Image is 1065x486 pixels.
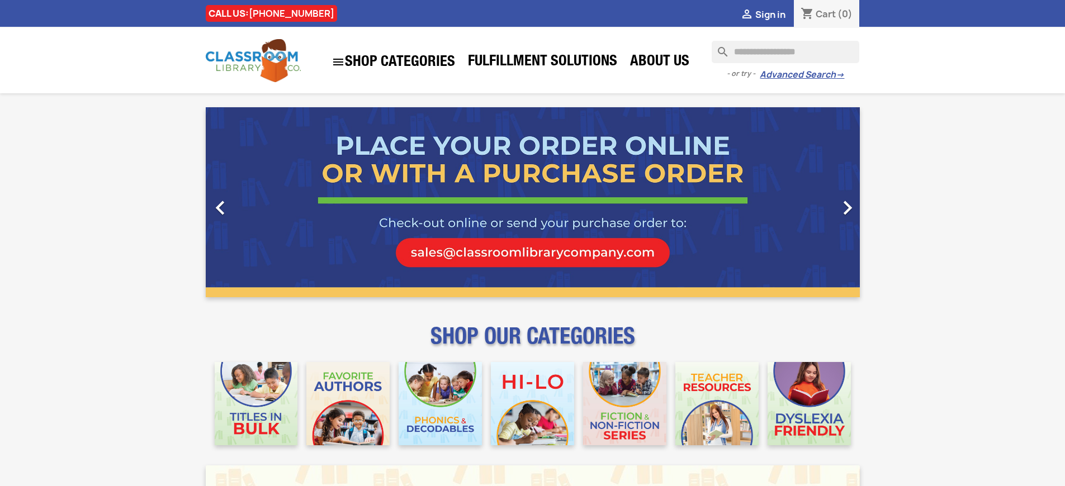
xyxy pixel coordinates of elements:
a: SHOP CATEGORIES [326,50,461,74]
a: Advanced Search→ [760,69,844,80]
img: CLC_Bulk_Mobile.jpg [215,362,298,445]
img: CLC_Phonics_And_Decodables_Mobile.jpg [399,362,482,445]
i:  [834,194,862,222]
img: CLC_Favorite_Authors_Mobile.jpg [306,362,390,445]
span: Cart [816,8,836,20]
i: search [712,41,725,54]
img: CLC_Dyslexia_Mobile.jpg [768,362,851,445]
p: SHOP OUR CATEGORIES [206,333,860,353]
span: - or try - [727,68,760,79]
i: shopping_cart [801,8,814,21]
ul: Carousel container [206,107,860,297]
span: Sign in [755,8,785,21]
span: (0) [837,8,853,20]
div: CALL US: [206,5,337,22]
a: Next [761,107,860,297]
a: Fulfillment Solutions [462,51,623,74]
input: Search [712,41,859,63]
a: [PHONE_NUMBER] [249,7,334,20]
img: Classroom Library Company [206,39,301,82]
img: CLC_HiLo_Mobile.jpg [491,362,574,445]
img: CLC_Fiction_Nonfiction_Mobile.jpg [583,362,666,445]
span: → [836,69,844,80]
i:  [740,8,754,22]
img: CLC_Teacher_Resources_Mobile.jpg [675,362,759,445]
i:  [332,55,345,69]
a: Previous [206,107,304,297]
i:  [206,194,234,222]
a:  Sign in [740,8,785,21]
a: About Us [624,51,695,74]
